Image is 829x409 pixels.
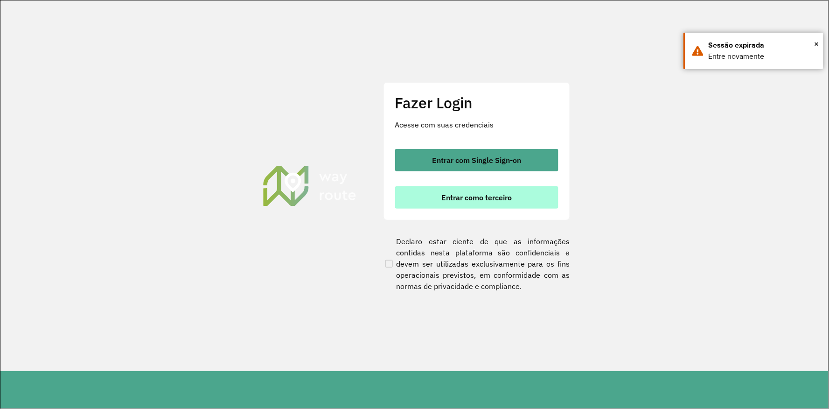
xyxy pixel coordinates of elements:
[395,119,558,130] p: Acesse com suas credenciais
[395,186,558,209] button: button
[395,149,558,171] button: button
[709,51,816,62] div: Entre novamente
[709,40,816,51] div: Sessão expirada
[262,164,358,207] img: Roteirizador AmbevTech
[432,156,521,164] span: Entrar com Single Sign-on
[441,194,512,201] span: Entrar como terceiro
[395,94,558,112] h2: Fazer Login
[383,236,570,292] label: Declaro estar ciente de que as informações contidas nesta plataforma são confidenciais e devem se...
[815,37,819,51] span: ×
[815,37,819,51] button: Close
